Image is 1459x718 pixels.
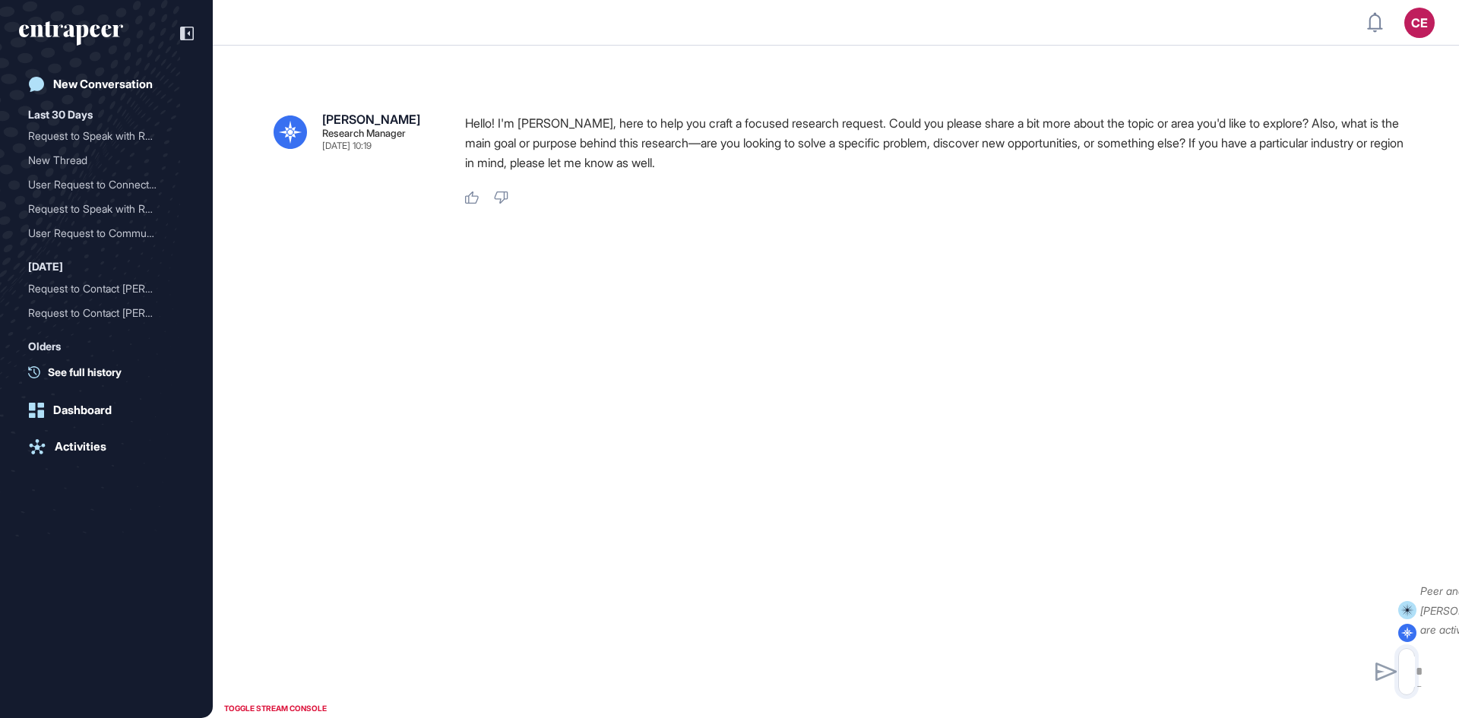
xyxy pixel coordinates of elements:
div: Request to Speak with Ree... [28,124,172,148]
a: New Conversation [19,69,194,100]
div: New Thread [28,148,185,172]
a: Dashboard [19,395,194,425]
div: Request to Contact Rees [28,277,185,301]
div: Request to Contact Reesee [28,301,185,325]
div: User Request to Connect w... [28,172,172,197]
div: Request to Speak with Ree... [28,197,172,221]
a: Activities [19,432,194,462]
div: User Request to Communicate with Reese [28,221,185,245]
div: Olders [28,337,61,356]
div: Research Manager [322,128,406,138]
div: New Thread [28,148,172,172]
div: New Conversation [53,77,153,91]
div: User Request to Communica... [28,221,172,245]
div: entrapeer-logo [19,21,123,46]
div: User Request to Connect with Reese [28,172,185,197]
a: See full history [28,364,194,380]
div: Request to Contact [PERSON_NAME] [28,277,172,301]
button: CE [1404,8,1435,38]
div: [PERSON_NAME] [322,113,420,125]
p: Hello! I'm [PERSON_NAME], here to help you craft a focused research request. Could you please sha... [465,113,1410,172]
span: See full history [48,364,122,380]
div: [DATE] 10:19 [322,141,372,150]
div: Activities [55,440,106,454]
div: Last 30 Days [28,106,93,124]
div: [DATE] [28,258,63,276]
div: TOGGLE STREAM CONSOLE [220,699,331,718]
div: Request to Contact [PERSON_NAME] [28,301,172,325]
div: Request to Speak with Reese [28,197,185,221]
div: Dashboard [53,403,112,417]
div: Request to Speak with Reese [28,124,185,148]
